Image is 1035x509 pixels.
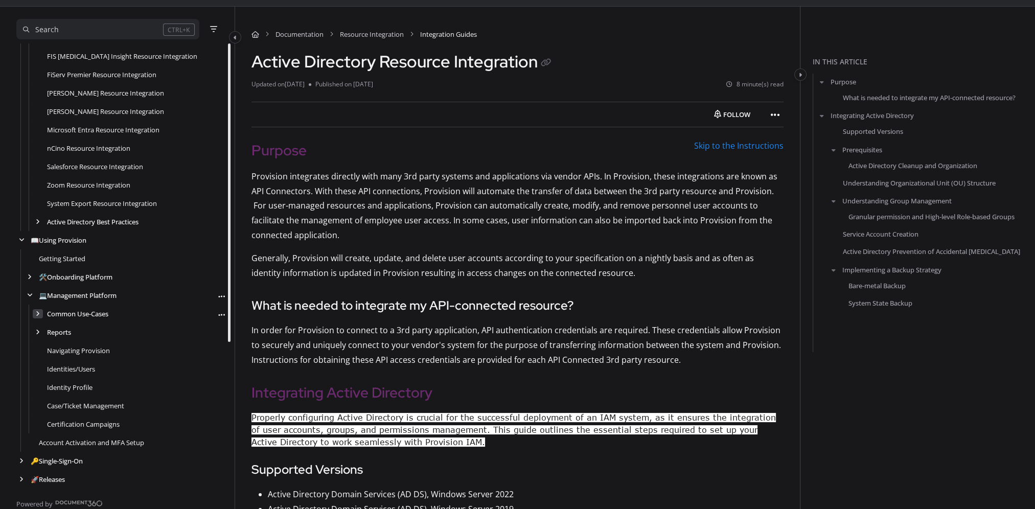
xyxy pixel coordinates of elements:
button: Article more options [216,309,226,319]
span: 💻 [39,291,47,300]
div: arrow [33,328,43,337]
a: Granular permission and High-level Role-based Groups [848,212,1015,222]
div: arrow [16,456,27,466]
a: Service Account Creation [843,229,918,239]
span: Powered by [16,499,53,509]
p: Active Directory Domain Services (AD DS), Windows Server 2022 [268,487,784,502]
button: Filter [208,23,220,35]
a: Understanding Group Management [842,196,952,206]
button: arrow [829,264,838,275]
li: 8 minute(s) read [726,80,784,89]
div: In this article [813,56,1031,67]
a: Management Platform [39,290,117,300]
a: Reports [47,327,71,337]
span: 🚀 [31,475,39,484]
span: 🔑 [31,456,39,466]
a: Case/Ticket Management [47,401,124,411]
a: Integrating Active Directory [831,110,914,121]
a: Skip to the Instructions [694,140,784,151]
button: arrow [829,144,838,155]
div: arrow [33,309,43,319]
a: Implementing a Backup Strategy [842,264,941,274]
a: FiServ Premier Resource Integration [47,70,156,80]
a: Active Directory Cleanup and Organization [848,160,977,170]
div: arrow [16,475,27,484]
a: Supported Versions [843,126,903,136]
div: More options [216,290,226,301]
a: Getting Started [39,253,85,264]
a: Documentation [275,29,324,39]
h2: Purpose [251,140,784,161]
a: Microsoft Entra Resource Integration [47,125,159,135]
a: What is needed to integrate my API-connected resource? [843,92,1016,103]
a: Single-Sign-On [31,456,83,466]
a: Zoom Resource Integration [47,180,130,190]
div: arrow [33,217,43,227]
a: Purpose [831,77,856,87]
a: Account Activation and MFA Setup [39,437,144,448]
span: Properly configuring Active Directory is crucial for the successful deployment of an IAM system, ... [251,413,776,447]
a: Releases [31,474,65,484]
a: FIS IBS Insight Resource Integration [47,51,197,61]
button: Article more options [216,291,226,301]
button: Search [16,19,199,39]
button: arrow [817,76,826,87]
a: Identities/Users [47,364,95,374]
a: Powered by Document360 - opens in a new tab [16,497,103,509]
a: Navigating Provision [47,345,110,356]
li: Published on [DATE] [309,80,373,89]
span: 🛠️ [39,272,47,282]
p: In order for Provision to connect to a 3rd party application, API authentication credentials are ... [251,323,784,367]
div: arrow [25,272,35,282]
h3: Supported Versions [251,460,784,479]
button: Follow [705,106,759,123]
button: Copy link of Active Directory Resource Integration [538,55,554,72]
button: arrow [829,195,838,206]
a: Resource Integration [340,29,404,39]
a: System State Backup [848,298,912,308]
div: More options [216,308,226,319]
a: Jack Henry Symitar Resource Integration [47,106,164,117]
a: Using Provision [31,235,86,245]
button: arrow [817,110,826,121]
div: CTRL+K [163,24,195,36]
a: Active Directory Prevention of Accidental [MEDICAL_DATA] [843,246,1020,257]
li: Updated on [DATE] [251,80,309,89]
div: arrow [16,236,27,245]
h2: Integrating Active Directory [251,382,784,403]
a: Understanding Organizational Unit (OU) Structure [843,178,996,188]
button: Article more options [767,106,784,123]
a: Identity Profile [47,382,93,392]
a: System Export Resource Integration [47,198,157,209]
a: Prerequisites [842,144,882,154]
a: Onboarding Platform [39,272,112,282]
a: Active Directory Best Practices [47,217,139,227]
p: Generally, Provision will create, update, and delete user accounts according to your specificatio... [251,251,784,281]
span: Integration Guides [420,29,477,39]
a: Salesforce Resource Integration [47,161,143,172]
a: Jack Henry SilverLake Resource Integration [47,88,164,98]
button: Category toggle [794,68,807,81]
h1: Active Directory Resource Integration [251,52,554,72]
a: Home [251,29,259,39]
a: Common Use-Cases [47,309,108,319]
div: arrow [25,291,35,300]
img: Document360 [55,500,103,506]
p: Provision integrates directly with many 3rd party systems and applications via vendor APIs. In Pr... [251,169,784,243]
button: Category toggle [229,31,241,43]
a: nCino Resource Integration [47,143,130,153]
span: 📖 [31,236,39,245]
a: Bare-metal Backup [848,280,906,290]
h3: What is needed to integrate my API-connected resource? [251,296,784,315]
a: Certification Campaigns [47,419,120,429]
div: Search [35,24,59,35]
